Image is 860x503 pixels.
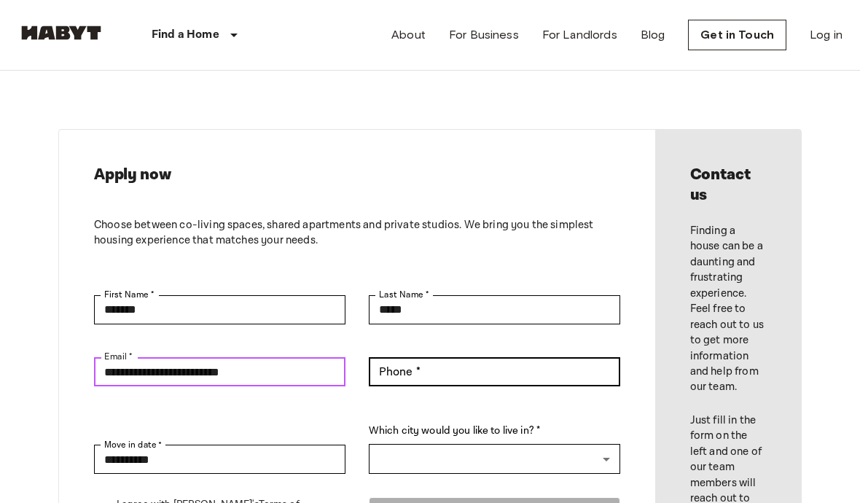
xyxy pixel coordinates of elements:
[542,26,617,44] a: For Landlords
[94,165,620,185] h2: Apply now
[810,26,843,44] a: Log in
[690,223,766,395] p: Finding a house can be a daunting and frustrating experience. Feel free to reach out to us to get...
[391,26,426,44] a: About
[104,289,155,301] label: First Name *
[152,26,219,44] p: Find a Home
[688,20,786,50] a: Get in Touch
[17,26,105,40] img: Habyt
[94,445,345,474] input: Choose date, selected date is Aug 18, 2025
[449,26,519,44] a: For Business
[104,438,163,451] label: Move in date
[690,165,766,206] h2: Contact us
[94,217,620,249] p: Choose between co-living spaces, shared apartments and private studios. We bring you the simplest...
[104,351,133,363] label: Email *
[641,26,665,44] a: Blog
[379,289,429,301] label: Last Name *
[369,424,620,439] label: Which city would you like to live in? *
